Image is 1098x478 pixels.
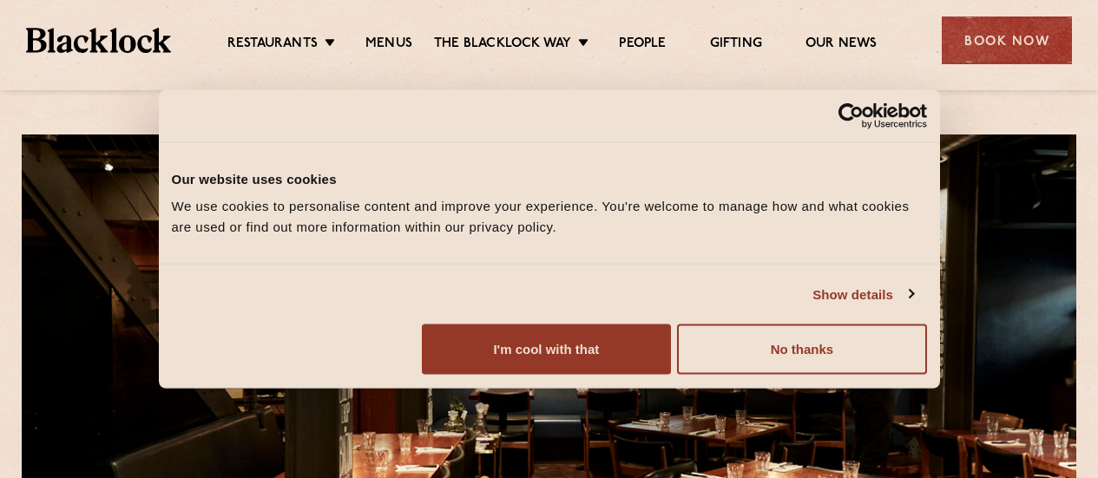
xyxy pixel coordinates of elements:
[434,36,571,55] a: The Blacklock Way
[422,324,671,375] button: I'm cool with that
[172,168,927,189] div: Our website uses cookies
[227,36,318,55] a: Restaurants
[812,284,913,304] a: Show details
[710,36,762,55] a: Gifting
[365,36,412,55] a: Menus
[942,16,1072,64] div: Book Now
[805,36,878,55] a: Our News
[619,36,666,55] a: People
[775,102,927,128] a: Usercentrics Cookiebot - opens in a new window
[677,324,926,375] button: No thanks
[172,196,927,238] div: We use cookies to personalise content and improve your experience. You're welcome to manage how a...
[26,28,171,52] img: BL_Textured_Logo-footer-cropped.svg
